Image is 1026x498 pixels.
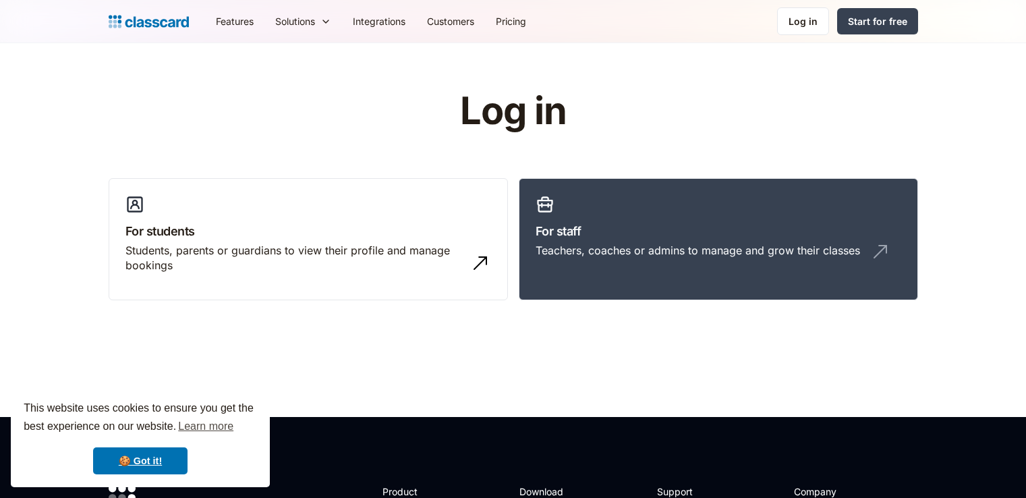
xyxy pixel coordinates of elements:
a: Logo [109,12,189,31]
h1: Log in [299,90,727,132]
a: Pricing [485,6,537,36]
div: Start for free [848,14,907,28]
a: Log in [777,7,829,35]
div: cookieconsent [11,387,270,487]
a: learn more about cookies [176,416,235,437]
div: Log in [789,14,818,28]
a: Start for free [837,8,918,34]
h3: For staff [536,222,901,240]
a: Features [205,6,264,36]
a: For staffTeachers, coaches or admins to manage and grow their classes [519,178,918,301]
div: Solutions [264,6,342,36]
div: Students, parents or guardians to view their profile and manage bookings [125,243,464,273]
div: Solutions [275,14,315,28]
a: dismiss cookie message [93,447,188,474]
div: Teachers, coaches or admins to manage and grow their classes [536,243,860,258]
a: Integrations [342,6,416,36]
span: This website uses cookies to ensure you get the best experience on our website. [24,400,257,437]
a: For studentsStudents, parents or guardians to view their profile and manage bookings [109,178,508,301]
h3: For students [125,222,491,240]
a: Customers [416,6,485,36]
